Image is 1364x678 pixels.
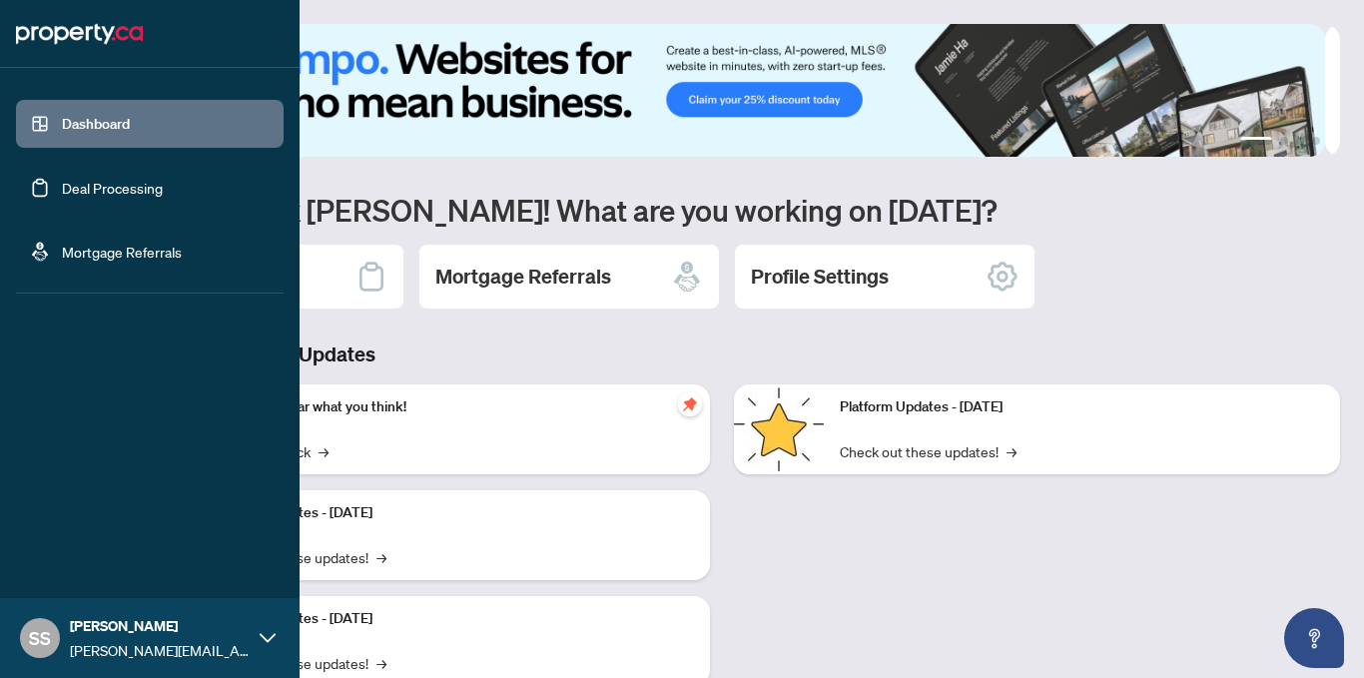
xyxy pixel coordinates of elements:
[1280,137,1288,145] button: 2
[62,115,130,133] a: Dashboard
[840,440,1017,462] a: Check out these updates!→
[1240,137,1272,145] button: 1
[1296,137,1304,145] button: 3
[376,652,386,674] span: →
[376,546,386,568] span: →
[62,179,163,197] a: Deal Processing
[734,384,824,474] img: Platform Updates - June 23, 2025
[1007,440,1017,462] span: →
[104,24,1325,157] img: Slide 0
[210,608,694,630] p: Platform Updates - [DATE]
[70,639,250,661] span: [PERSON_NAME][EMAIL_ADDRESS][DOMAIN_NAME]
[104,191,1340,229] h1: Welcome back [PERSON_NAME]! What are you working on [DATE]?
[1312,137,1320,145] button: 4
[210,502,694,524] p: Platform Updates - [DATE]
[678,392,702,416] span: pushpin
[62,243,182,261] a: Mortgage Referrals
[16,18,143,50] img: logo
[751,263,889,291] h2: Profile Settings
[70,615,250,637] span: [PERSON_NAME]
[104,340,1340,368] h3: Brokerage & Industry Updates
[29,624,51,652] span: SS
[319,440,329,462] span: →
[435,263,611,291] h2: Mortgage Referrals
[1284,608,1344,668] button: Open asap
[840,396,1324,418] p: Platform Updates - [DATE]
[210,396,694,418] p: We want to hear what you think!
